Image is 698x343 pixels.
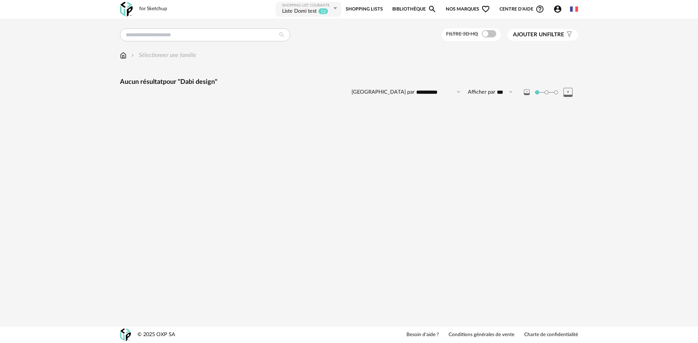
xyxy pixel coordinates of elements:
label: [GEOGRAPHIC_DATA] par [352,89,414,96]
div: for Sketchup [139,6,167,12]
div: Sélectionner une famille [130,51,196,60]
a: Conditions générales de vente [449,332,514,338]
span: Centre d'aideHelp Circle Outline icon [500,5,544,13]
a: BibliothèqueMagnify icon [392,1,437,17]
span: Filtre 3D HQ [446,32,478,37]
span: Help Circle Outline icon [535,5,544,13]
div: Liste Domi test [282,8,317,15]
div: Shopping List courante [282,3,332,8]
div: © 2025 OXP SA [137,331,175,338]
span: filtre [513,31,564,38]
img: fr [570,5,578,13]
span: Heart Outline icon [481,5,490,13]
span: Ajouter un [513,32,547,37]
div: Aucun résultat [120,78,578,86]
span: Magnify icon [428,5,437,13]
a: Shopping Lists [346,1,383,17]
img: svg+xml;base64,PHN2ZyB3aWR0aD0iMTYiIGhlaWdodD0iMTYiIHZpZXdCb3g9IjAgMCAxNiAxNiIgZmlsbD0ibm9uZSIgeG... [130,51,136,60]
button: Ajouter unfiltre Filter icon [508,29,578,41]
span: Filter icon [564,31,573,38]
a: Besoin d'aide ? [406,332,439,338]
a: Charte de confidentialité [524,332,578,338]
img: OXP [120,2,133,17]
sup: 13 [318,8,328,15]
span: Account Circle icon [553,5,562,13]
img: svg+xml;base64,PHN2ZyB3aWR0aD0iMTYiIGhlaWdodD0iMTciIHZpZXdCb3g9IjAgMCAxNiAxNyIgZmlsbD0ibm9uZSIgeG... [120,51,127,60]
span: Nos marques [446,1,490,17]
span: Account Circle icon [553,5,565,13]
label: Afficher par [468,89,495,96]
span: pour "Dabi design" [163,79,217,85]
img: OXP [120,328,131,341]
